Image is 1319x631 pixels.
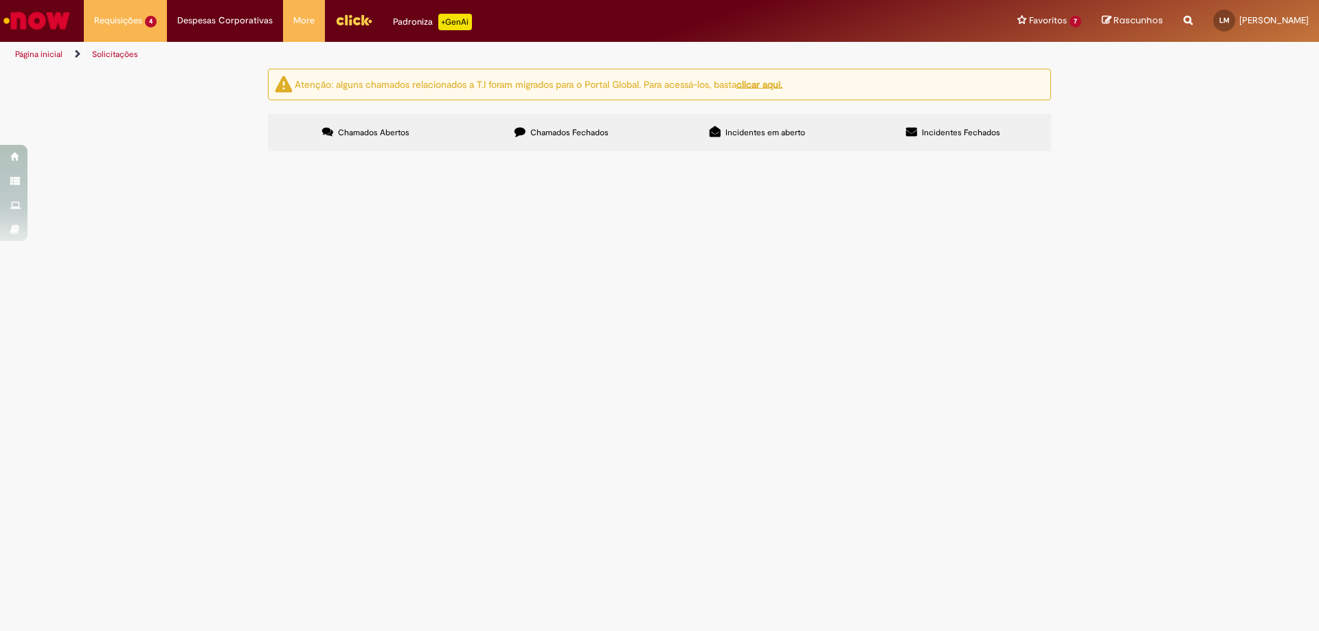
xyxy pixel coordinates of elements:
span: 7 [1070,16,1081,27]
a: clicar aqui. [736,78,782,90]
span: Chamados Abertos [338,127,409,138]
span: 4 [145,16,157,27]
span: Favoritos [1029,14,1067,27]
a: Solicitações [92,49,138,60]
a: Página inicial [15,49,63,60]
img: ServiceNow [1,7,72,34]
span: Rascunhos [1114,14,1163,27]
span: More [293,14,315,27]
span: LM [1219,16,1230,25]
span: Incidentes em aberto [725,127,805,138]
span: Incidentes Fechados [922,127,1000,138]
p: +GenAi [438,14,472,30]
div: Padroniza [393,14,472,30]
ng-bind-html: Atenção: alguns chamados relacionados a T.I foram migrados para o Portal Global. Para acessá-los,... [295,78,782,90]
a: Rascunhos [1102,14,1163,27]
ul: Trilhas de página [10,42,869,67]
span: Chamados Fechados [530,127,609,138]
img: click_logo_yellow_360x200.png [335,10,372,30]
span: [PERSON_NAME] [1239,14,1309,26]
span: Requisições [94,14,142,27]
span: Despesas Corporativas [177,14,273,27]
